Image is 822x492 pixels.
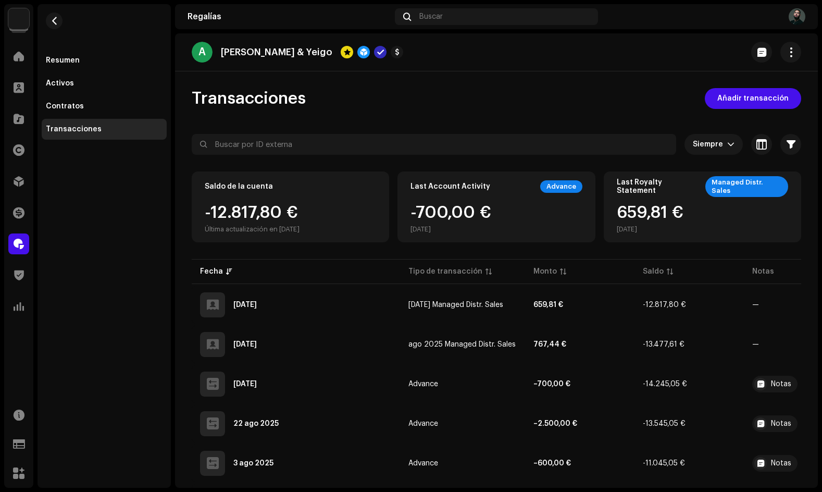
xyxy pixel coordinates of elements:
[533,341,566,348] strong: 767,44 €
[408,380,438,388] span: Advance
[533,420,577,427] strong: –2.500,00 €
[46,56,80,65] div: Resumen
[643,380,687,388] span: -14.245,05 €
[752,301,759,309] re-a-table-badge: —
[8,8,29,29] img: 297a105e-aa6c-4183-9ff4-27133c00f2e2
[410,182,490,191] div: Last Account Activity
[233,341,257,348] div: 5 sept 2025
[643,266,664,277] div: Saldo
[617,178,701,195] div: Last Royalty Statement
[42,50,167,71] re-m-nav-item: Resumen
[408,460,438,467] span: Advance
[540,180,582,193] div: Advance
[643,341,684,348] span: -13.477,61 €
[188,13,391,21] div: Regalías
[533,380,570,388] strong: –700,00 €
[717,88,789,109] span: Añadir transacción
[42,119,167,140] re-m-nav-item: Transacciones
[233,380,257,388] div: 1 sept 2025
[205,182,273,191] div: Saldo de la cuenta
[221,47,332,58] p: [PERSON_NAME] & Yeigo
[408,301,503,309] span: sept 2025 Managed Distr. Sales
[46,125,102,133] div: Transacciones
[705,176,788,197] div: Managed Distr. Sales
[617,225,683,233] div: [DATE]
[643,460,685,467] span: -11.045,05 €
[408,341,516,348] span: ago 2025 Managed Distr. Sales
[693,134,727,155] span: Siempre
[643,420,686,427] span: -13.545,05 €
[408,420,438,427] span: Advance
[233,460,273,467] div: 3 ago 2025
[200,266,223,277] div: Fecha
[752,341,759,348] re-a-table-badge: —
[205,225,300,233] div: Última actualización en [DATE]
[533,460,571,467] strong: –600,00 €
[233,301,257,309] div: 1 oct 2025
[533,266,557,277] div: Monto
[42,73,167,94] re-m-nav-item: Activos
[233,420,279,427] div: 22 ago 2025
[192,42,213,63] div: A
[408,266,482,277] div: Tipo de transacción
[419,13,443,21] span: Buscar
[42,96,167,117] re-m-nav-item: Contratos
[192,134,676,155] input: Buscar por ID externa
[46,79,74,88] div: Activos
[789,8,805,25] img: 4aa80ac8-f456-4b73-9155-3004d72a36f1
[410,225,491,233] div: [DATE]
[643,301,686,309] span: -12.817,80 €
[727,134,734,155] div: dropdown trigger
[533,301,563,309] strong: 659,81 €
[705,88,801,109] button: Añadir transacción
[192,88,306,109] span: Transacciones
[46,102,84,110] div: Contratos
